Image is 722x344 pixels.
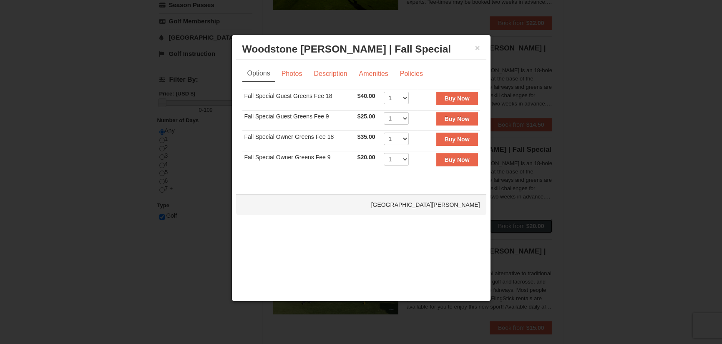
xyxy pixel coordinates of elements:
[445,136,470,143] strong: Buy Now
[242,151,355,171] td: Fall Special Owner Greens Fee 9
[353,66,393,82] a: Amenities
[436,153,478,166] button: Buy Now
[236,194,486,215] div: [GEOGRAPHIC_DATA][PERSON_NAME]
[242,90,355,110] td: Fall Special Guest Greens Fee 18
[242,131,355,151] td: Fall Special Owner Greens Fee 18
[308,66,352,82] a: Description
[475,44,480,52] button: ×
[445,116,470,122] strong: Buy Now
[357,113,375,120] span: $25.00
[242,43,480,55] h3: Woodstone [PERSON_NAME] | Fall Special
[242,110,355,131] td: Fall Special Guest Greens Fee 9
[436,133,478,146] button: Buy Now
[276,66,308,82] a: Photos
[242,66,275,82] a: Options
[395,66,428,82] a: Policies
[445,156,470,163] strong: Buy Now
[357,133,375,140] span: $35.00
[445,95,470,102] strong: Buy Now
[357,154,375,161] span: $20.00
[436,92,478,105] button: Buy Now
[357,93,375,99] span: $40.00
[436,112,478,126] button: Buy Now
